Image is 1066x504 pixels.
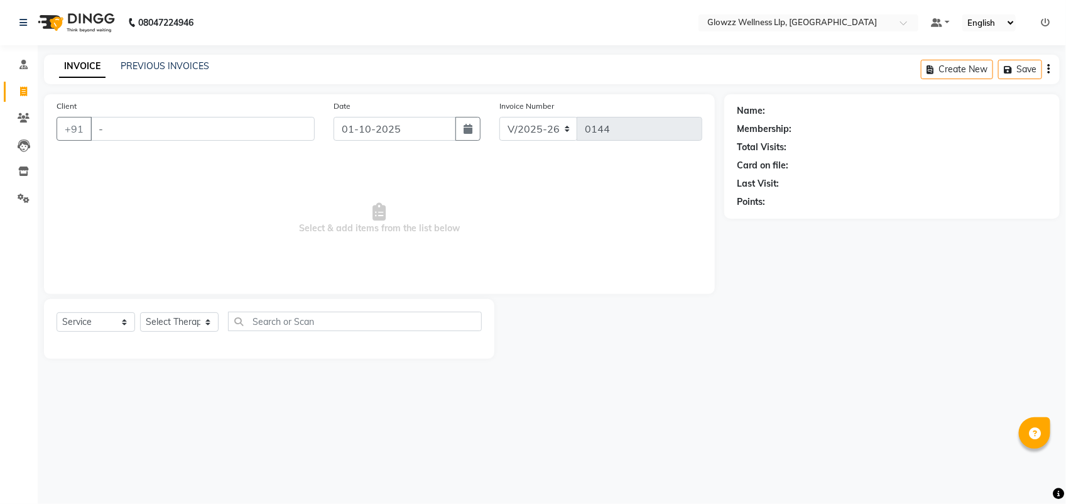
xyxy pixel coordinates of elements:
[90,117,315,141] input: Search by Name/Mobile/Email/Code
[737,123,791,136] div: Membership:
[998,60,1042,79] button: Save
[138,5,193,40] b: 08047224946
[737,159,788,172] div: Card on file:
[32,5,118,40] img: logo
[57,101,77,112] label: Client
[228,312,482,331] input: Search or Scan
[737,104,765,118] div: Name:
[737,177,779,190] div: Last Visit:
[57,117,92,141] button: +91
[499,101,554,112] label: Invoice Number
[59,55,106,78] a: INVOICE
[737,141,786,154] div: Total Visits:
[737,195,765,209] div: Points:
[121,60,209,72] a: PREVIOUS INVOICES
[57,156,702,282] span: Select & add items from the list below
[921,60,993,79] button: Create New
[334,101,351,112] label: Date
